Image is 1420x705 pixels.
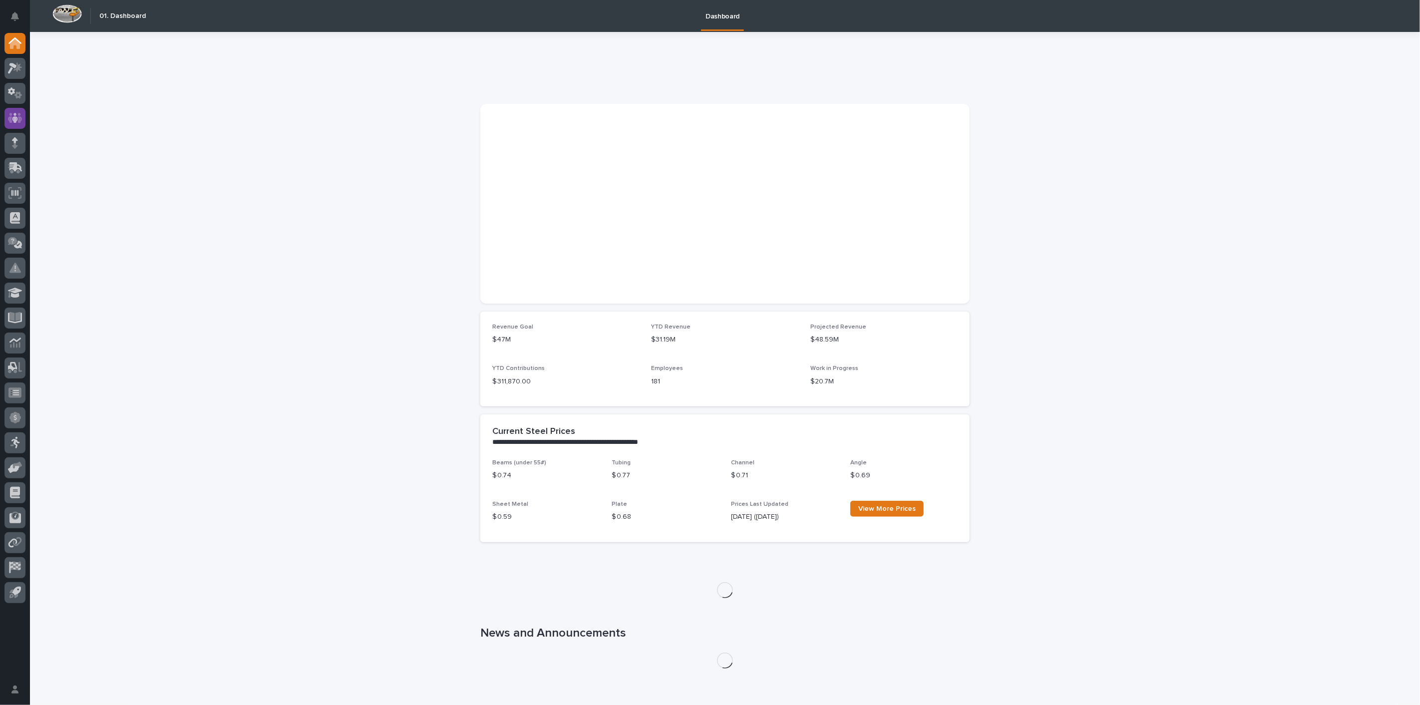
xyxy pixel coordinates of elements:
[492,460,546,466] span: Beams (under 55#)
[810,365,858,371] span: Work in Progress
[492,512,600,522] p: $ 0.59
[850,460,867,466] span: Angle
[492,324,533,330] span: Revenue Goal
[810,324,866,330] span: Projected Revenue
[731,501,788,507] span: Prices Last Updated
[612,470,719,481] p: $ 0.77
[612,460,631,466] span: Tubing
[850,501,924,517] a: View More Prices
[652,365,684,371] span: Employees
[612,512,719,522] p: $ 0.68
[652,324,691,330] span: YTD Revenue
[480,626,970,641] h1: News and Announcements
[492,426,575,437] h2: Current Steel Prices
[731,470,838,481] p: $ 0.71
[492,376,640,387] p: $ 311,870.00
[652,376,799,387] p: 181
[12,12,25,28] div: Notifications
[492,501,528,507] span: Sheet Metal
[492,365,545,371] span: YTD Contributions
[652,335,799,345] p: $31.19M
[731,460,754,466] span: Channel
[810,335,958,345] p: $48.59M
[4,6,25,27] button: Notifications
[52,4,82,23] img: Workspace Logo
[492,335,640,345] p: $47M
[858,505,916,512] span: View More Prices
[99,12,146,20] h2: 01. Dashboard
[492,470,600,481] p: $ 0.74
[731,512,838,522] p: [DATE] ([DATE])
[612,501,627,507] span: Plate
[810,376,958,387] p: $20.7M
[850,470,958,481] p: $ 0.69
